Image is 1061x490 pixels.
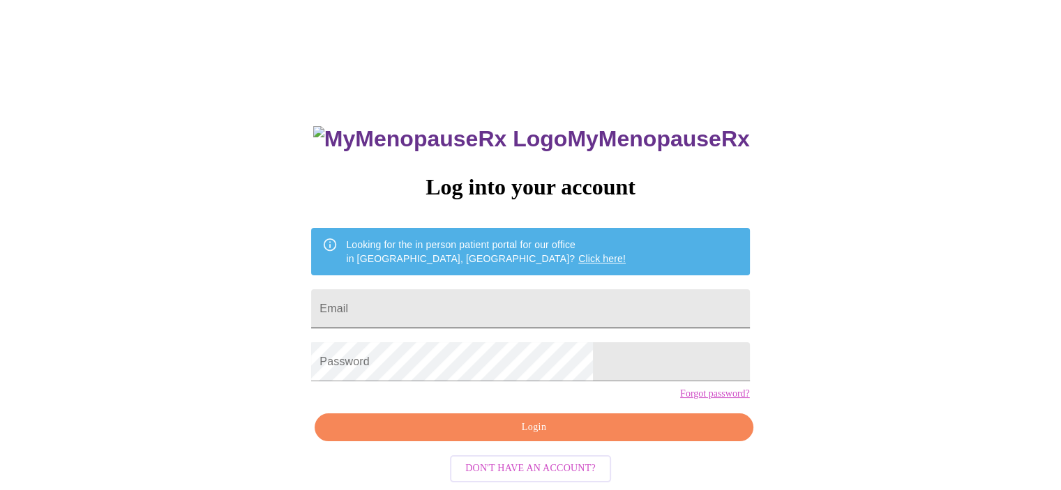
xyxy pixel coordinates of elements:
a: Click here! [578,253,626,264]
a: Forgot password? [680,388,750,399]
a: Don't have an account? [446,461,615,473]
span: Don't have an account? [465,460,596,477]
h3: MyMenopauseRx [313,126,750,152]
img: MyMenopauseRx Logo [313,126,567,152]
div: Looking for the in person patient portal for our office in [GEOGRAPHIC_DATA], [GEOGRAPHIC_DATA]? [346,232,626,271]
span: Login [331,419,737,436]
button: Don't have an account? [450,455,611,482]
button: Login [315,413,753,442]
h3: Log into your account [311,174,749,200]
